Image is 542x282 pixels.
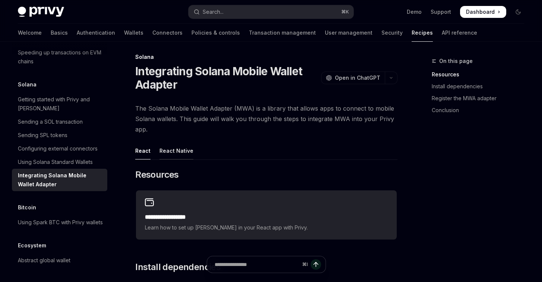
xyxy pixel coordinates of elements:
[341,9,349,15] span: ⌘ K
[412,24,433,42] a: Recipes
[18,241,46,250] h5: Ecosystem
[460,6,506,18] a: Dashboard
[381,24,403,42] a: Security
[18,256,70,265] div: Abstract global wallet
[321,72,385,84] button: Open in ChatGPT
[135,142,150,159] div: React
[311,259,321,270] button: Send message
[136,190,397,240] a: **** **** **** ***Learn how to set up [PERSON_NAME] in your React app with Privy.
[145,223,388,232] span: Learn how to set up [PERSON_NAME] in your React app with Privy.
[18,131,67,140] div: Sending SPL tokens
[18,117,83,126] div: Sending a SOL transaction
[12,93,107,115] a: Getting started with Privy and [PERSON_NAME]
[18,95,103,113] div: Getting started with Privy and [PERSON_NAME]
[407,8,422,16] a: Demo
[18,171,103,189] div: Integrating Solana Mobile Wallet Adapter
[18,24,42,42] a: Welcome
[152,24,183,42] a: Connectors
[12,142,107,155] a: Configuring external connectors
[51,24,68,42] a: Basics
[188,5,353,19] button: Open search
[12,169,107,191] a: Integrating Solana Mobile Wallet Adapter
[135,53,397,61] div: Solana
[18,158,93,167] div: Using Solana Standard Wallets
[191,24,240,42] a: Policies & controls
[77,24,115,42] a: Authentication
[18,203,36,212] h5: Bitcoin
[431,8,451,16] a: Support
[325,24,373,42] a: User management
[18,218,103,227] div: Using Spark BTC with Privy wallets
[12,254,107,267] a: Abstract global wallet
[512,6,524,18] button: Toggle dark mode
[442,24,477,42] a: API reference
[135,169,179,181] span: Resources
[135,64,318,91] h1: Integrating Solana Mobile Wallet Adapter
[335,74,380,82] span: Open in ChatGPT
[439,57,473,66] span: On this page
[159,142,193,159] div: React Native
[18,144,98,153] div: Configuring external connectors
[12,129,107,142] a: Sending SPL tokens
[124,24,143,42] a: Wallets
[18,48,103,66] div: Speeding up transactions on EVM chains
[466,8,495,16] span: Dashboard
[203,7,224,16] div: Search...
[135,103,397,134] span: The Solana Mobile Wallet Adapter (MWA) is a library that allows apps to connect to mobile Solana ...
[18,7,64,17] img: dark logo
[12,155,107,169] a: Using Solana Standard Wallets
[432,92,530,104] a: Register the MWA adapter
[12,46,107,68] a: Speeding up transactions on EVM chains
[432,104,530,116] a: Conclusion
[249,24,316,42] a: Transaction management
[12,216,107,229] a: Using Spark BTC with Privy wallets
[12,115,107,129] a: Sending a SOL transaction
[215,256,299,273] input: Ask a question...
[432,69,530,80] a: Resources
[18,80,37,89] h5: Solana
[432,80,530,92] a: Install dependencies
